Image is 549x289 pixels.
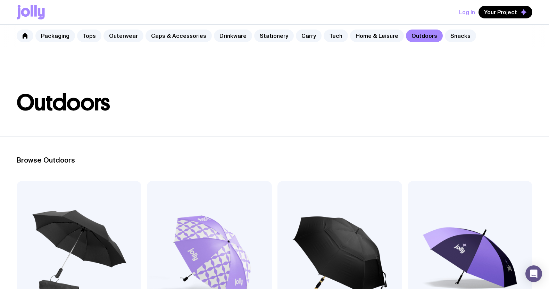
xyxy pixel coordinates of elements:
[77,30,101,42] a: Tops
[17,156,532,164] h2: Browse Outdoors
[214,30,252,42] a: Drinkware
[35,30,75,42] a: Packaging
[479,6,532,18] button: Your Project
[103,30,143,42] a: Outerwear
[406,30,443,42] a: Outdoors
[296,30,322,42] a: Carry
[525,265,542,282] div: Open Intercom Messenger
[254,30,294,42] a: Stationery
[445,30,476,42] a: Snacks
[324,30,348,42] a: Tech
[17,92,532,114] h1: Outdoors
[350,30,404,42] a: Home & Leisure
[145,30,212,42] a: Caps & Accessories
[459,6,475,18] button: Log In
[484,9,517,16] span: Your Project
